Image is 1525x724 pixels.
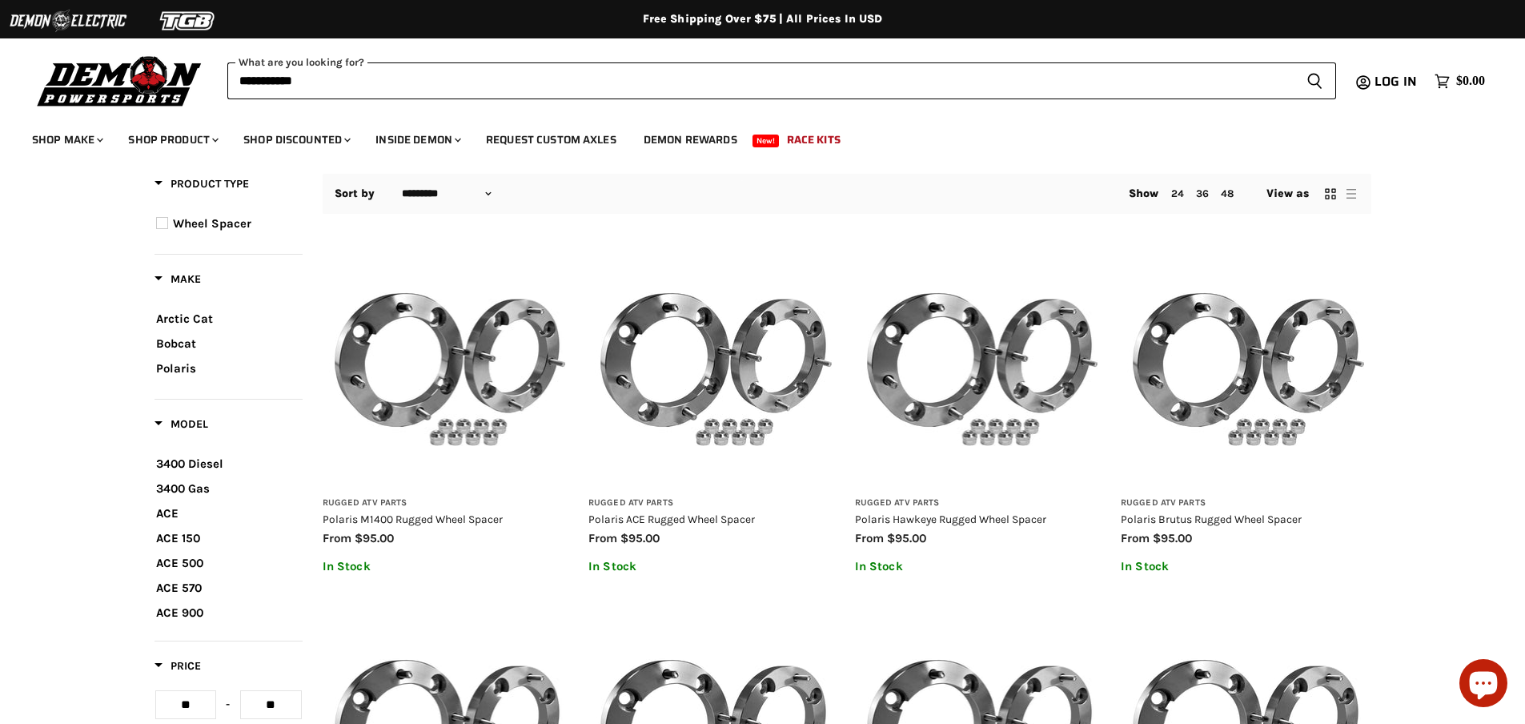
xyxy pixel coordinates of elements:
[752,135,780,147] span: New!
[588,497,839,509] h3: Rugged ATV Parts
[155,658,201,678] button: Filter by Price
[156,336,196,351] span: Bobcat
[1121,560,1371,573] p: In Stock
[355,531,394,545] span: $95.00
[323,531,351,545] span: from
[156,581,202,595] span: ACE 570
[1456,74,1485,89] span: $0.00
[632,123,749,156] a: Demon Rewards
[227,62,1336,99] form: Product
[1196,187,1209,199] a: 36
[155,416,208,436] button: Filter by Model
[588,235,839,485] img: Polaris ACE Rugged Wheel Spacer
[1375,71,1417,91] span: Log in
[156,481,210,496] span: 3400 Gas
[1343,186,1359,202] button: list view
[363,123,471,156] a: Inside Demon
[216,690,240,719] div: -
[1121,497,1371,509] h3: Rugged ATV Parts
[155,417,208,431] span: Model
[620,531,660,545] span: $95.00
[156,361,196,376] span: Polaris
[775,123,853,156] a: Race Kits
[855,235,1106,485] img: Polaris Hawkeye Rugged Wheel Spacer
[855,560,1106,573] p: In Stock
[887,531,926,545] span: $95.00
[1121,531,1150,545] span: from
[173,216,251,231] span: Wheel Spacer
[156,312,213,326] span: Arctic Cat
[156,457,223,471] span: 3400 Diesel
[155,177,249,191] span: Product Type
[855,513,1046,525] a: Polaris Hawkeye Rugged Wheel Spacer
[1153,531,1192,545] span: $95.00
[227,62,1294,99] input: When autocomplete results are available use up and down arrows to review and enter to select
[156,506,179,521] span: ACE
[1121,513,1302,525] a: Polaris Brutus Rugged Wheel Spacer
[156,531,200,545] span: ACE 150
[323,497,573,509] h3: Rugged ATV Parts
[1455,659,1512,711] inbox-online-store-chat: Shopify online store chat
[588,560,839,573] p: In Stock
[156,556,203,570] span: ACE 500
[128,6,248,36] img: TGB Logo 2
[1266,187,1310,200] span: View as
[588,513,755,525] a: Polaris ACE Rugged Wheel Spacer
[122,12,1403,26] div: Free Shipping Over $75 | All Prices In USD
[1171,187,1184,199] a: 24
[1294,62,1336,99] button: Search
[588,531,617,545] span: from
[1129,187,1159,200] span: Show
[155,272,201,286] span: Make
[155,659,201,673] span: Price
[155,690,217,719] input: Min value
[474,123,628,156] a: Request Custom Axles
[323,235,573,485] img: Polaris M1400 Rugged Wheel Spacer
[855,531,884,545] span: from
[32,52,207,109] img: Demon Powersports
[1427,70,1493,93] a: $0.00
[240,690,302,719] input: Max value
[116,123,228,156] a: Shop Product
[1322,186,1338,202] button: grid view
[231,123,360,156] a: Shop Discounted
[155,271,201,292] button: Filter by Make
[335,187,375,200] label: Sort by
[1367,74,1427,89] a: Log in
[20,117,1481,156] ul: Main menu
[20,123,113,156] a: Shop Make
[1121,235,1371,485] img: Polaris Brutus Rugged Wheel Spacer
[855,497,1106,509] h3: Rugged ATV Parts
[323,560,573,573] p: In Stock
[155,176,249,196] button: Filter by Product Type
[323,513,503,525] a: Polaris M1400 Rugged Wheel Spacer
[1221,187,1234,199] a: 48
[156,605,203,620] span: ACE 900
[8,6,128,36] img: Demon Electric Logo 2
